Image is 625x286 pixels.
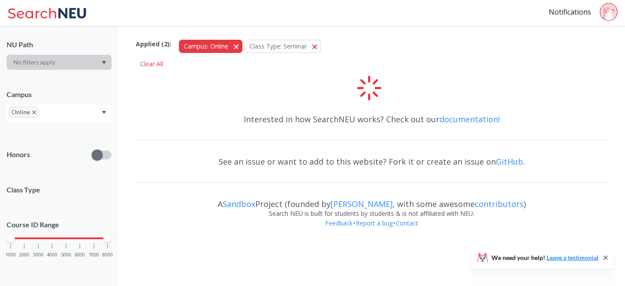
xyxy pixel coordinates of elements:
div: Campus [7,90,112,99]
span: Class Type: Seminar [249,42,307,50]
a: [PERSON_NAME] [331,199,393,209]
span: 4000 [47,252,57,257]
a: contributors [475,199,524,209]
span: Applied ( 2 ): [136,39,171,49]
span: Campus: Online [184,42,228,50]
div: A Project (founded by , with some awesome ) [136,191,607,209]
div: Clear All [136,57,167,71]
div: OnlineX to remove pillDropdown arrow [7,105,112,123]
span: OnlineX to remove pill [9,107,39,117]
button: Class Type: Seminar [245,40,321,53]
span: 1000 [5,252,16,257]
a: Notifications [549,7,591,17]
div: Search NEU is built for students by students & is not affiliated with NEU. [136,209,607,218]
p: Course ID Range [7,220,112,230]
svg: X to remove pill [32,110,36,114]
div: NU Path [7,40,112,49]
a: Sandbox [223,199,255,209]
span: 3000 [33,252,44,257]
span: 5000 [61,252,71,257]
a: GitHub [496,156,523,167]
span: Class Type [7,185,112,195]
span: 6000 [74,252,85,257]
div: • • [136,218,607,241]
p: Honors [7,150,30,160]
span: We need your help! [491,255,599,261]
span: 2000 [19,252,30,257]
a: Leave a testimonial [547,254,599,261]
svg: Dropdown arrow [102,61,106,64]
a: Feedback [325,219,353,227]
svg: Dropdown arrow [102,111,106,114]
span: 7000 [89,252,99,257]
div: Dropdown arrow [7,55,112,70]
button: Campus: Online [179,40,242,53]
div: See an issue or want to add to this website? Fork it or create an issue on . [136,149,607,174]
a: documentation! [439,114,500,124]
a: Report a bug [355,219,393,227]
div: Interested in how SearchNEU works? Check out our [136,106,607,132]
span: 8000 [102,252,113,257]
a: Contact [395,219,419,227]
